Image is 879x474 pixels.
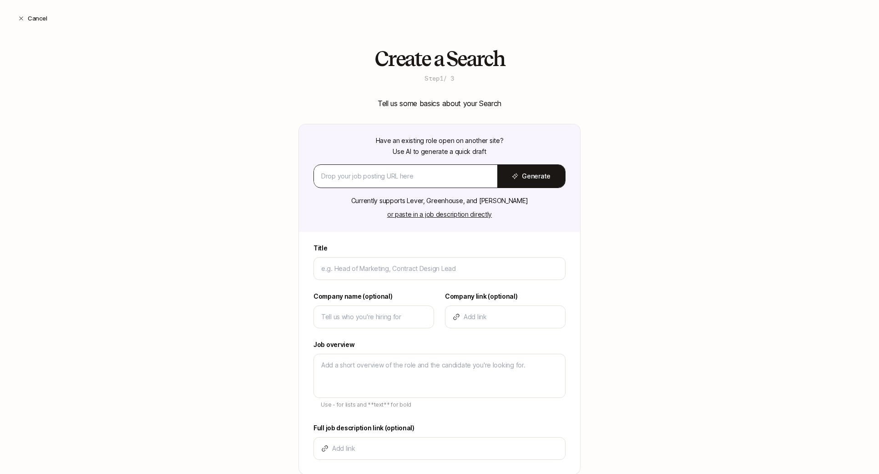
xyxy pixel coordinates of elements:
button: or paste in a job description directly [382,208,497,221]
h2: Create a Search [374,47,505,70]
label: Job overview [313,339,566,350]
input: Tell us who you're hiring for [321,311,426,322]
input: Add link [332,443,558,454]
p: Step 1 / 3 [424,74,454,83]
span: Use - for lists and **text** for bold [321,401,411,408]
label: Company link (optional) [445,291,566,302]
label: Full job description link (optional) [313,423,566,433]
button: Cancel [11,10,54,26]
input: e.g. Head of Marketing, Contract Design Lead [321,263,558,274]
input: Drop your job posting URL here [321,171,490,182]
p: Currently supports Lever, Greenhouse, and [PERSON_NAME] [351,195,528,206]
p: Have an existing role open on another site? Use AI to generate a quick draft [376,135,504,157]
label: Title [313,243,566,254]
p: Tell us some basics about your Search [378,97,501,109]
input: Add link [464,311,558,322]
label: Company name (optional) [313,291,434,302]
